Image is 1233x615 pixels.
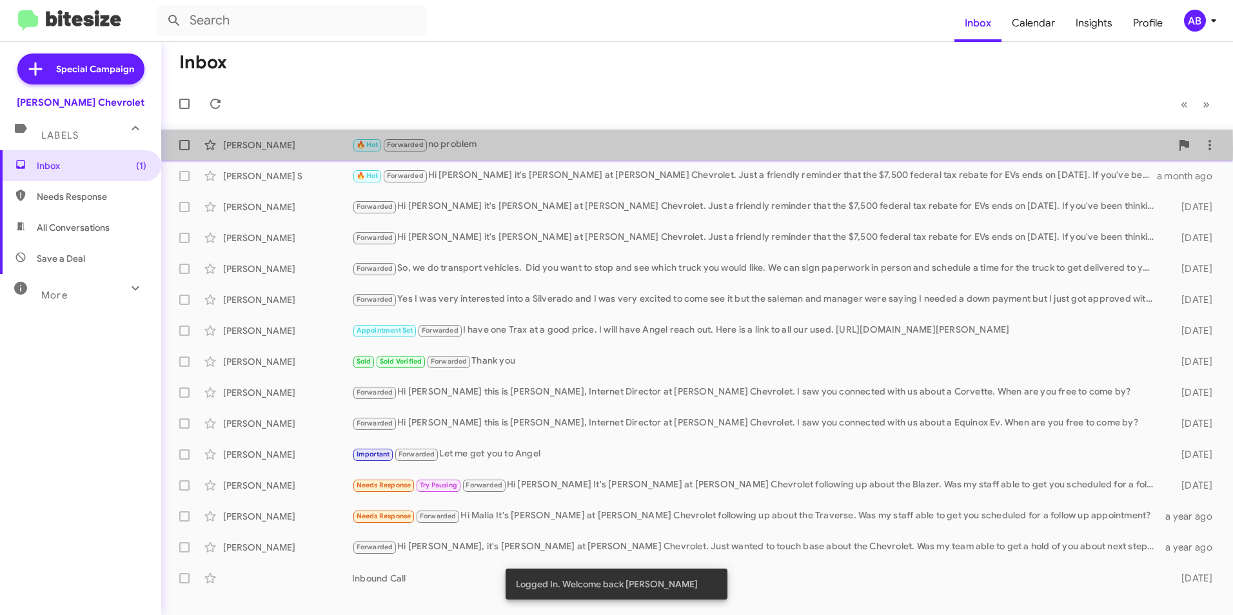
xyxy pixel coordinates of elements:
[223,262,352,275] div: [PERSON_NAME]
[17,96,144,109] div: [PERSON_NAME] Chevrolet
[1174,91,1218,117] nav: Page navigation example
[357,481,411,489] span: Needs Response
[417,511,459,523] span: Forwarded
[420,481,457,489] span: Try Pausing
[357,357,371,366] span: Sold
[352,261,1161,276] div: So, we do transport vehicles. Did you want to stop and see which truck you would like. We can sig...
[352,572,1161,585] div: Inbound Call
[352,478,1161,493] div: Hi [PERSON_NAME] It's [PERSON_NAME] at [PERSON_NAME] Chevrolet following up about the Blazer. Was...
[41,130,79,141] span: Labels
[56,63,134,75] span: Special Campaign
[136,159,146,172] span: (1)
[352,323,1161,338] div: I have one Trax at a good price. I will have Angel reach out. Here is a link to all our used. [UR...
[17,54,144,84] a: Special Campaign
[37,190,146,203] span: Needs Response
[352,509,1161,523] div: Hi Malia It's [PERSON_NAME] at [PERSON_NAME] Chevrolet following up about the Traverse. Was my st...
[1161,231,1223,244] div: [DATE]
[384,139,426,151] span: Forwarded
[1161,200,1223,213] div: [DATE]
[37,221,110,234] span: All Conversations
[1195,91,1218,117] button: Next
[1161,417,1223,430] div: [DATE]
[223,541,352,554] div: [PERSON_NAME]
[352,447,1161,462] div: Let me get you to Angel
[1065,5,1123,42] a: Insights
[1161,572,1223,585] div: [DATE]
[353,263,396,275] span: Forwarded
[395,449,438,461] span: Forwarded
[352,168,1157,183] div: Hi [PERSON_NAME] it's [PERSON_NAME] at [PERSON_NAME] Chevrolet. Just a friendly reminder that the...
[428,356,470,368] span: Forwarded
[353,542,396,554] span: Forwarded
[179,52,227,73] h1: Inbox
[384,170,426,182] span: Forwarded
[1161,386,1223,399] div: [DATE]
[1173,10,1219,32] button: AB
[353,232,396,244] span: Forwarded
[1123,5,1173,42] a: Profile
[419,325,461,337] span: Forwarded
[1161,324,1223,337] div: [DATE]
[352,137,1171,152] div: no problem
[352,416,1161,431] div: Hi [PERSON_NAME] this is [PERSON_NAME], Internet Director at [PERSON_NAME] Chevrolet. I saw you c...
[1001,5,1065,42] a: Calendar
[516,578,698,591] span: Logged In. Welcome back [PERSON_NAME]
[380,357,422,366] span: Sold Verified
[352,385,1161,400] div: Hi [PERSON_NAME] this is [PERSON_NAME], Internet Director at [PERSON_NAME] Chevrolet. I saw you c...
[357,141,379,149] span: 🔥 Hot
[1173,91,1196,117] button: Previous
[223,324,352,337] div: [PERSON_NAME]
[223,355,352,368] div: [PERSON_NAME]
[223,170,352,182] div: [PERSON_NAME] S
[954,5,1001,42] a: Inbox
[1157,170,1223,182] div: a month ago
[1161,448,1223,461] div: [DATE]
[357,171,379,180] span: 🔥 Hot
[1203,96,1210,112] span: »
[357,326,413,335] span: Appointment Set
[223,293,352,306] div: [PERSON_NAME]
[156,5,427,36] input: Search
[37,159,146,172] span: Inbox
[1161,510,1223,523] div: a year ago
[223,386,352,399] div: [PERSON_NAME]
[353,294,396,306] span: Forwarded
[1161,479,1223,492] div: [DATE]
[1161,541,1223,554] div: a year ago
[353,418,396,430] span: Forwarded
[353,201,396,213] span: Forwarded
[352,292,1161,307] div: Yes I was very interested into a Silverado and I was very excited to come see it but the saleman ...
[223,479,352,492] div: [PERSON_NAME]
[1184,10,1206,32] div: AB
[1161,355,1223,368] div: [DATE]
[352,354,1161,369] div: Thank you
[1181,96,1188,112] span: «
[352,540,1161,554] div: Hi [PERSON_NAME], it's [PERSON_NAME] at [PERSON_NAME] Chevrolet. Just wanted to touch base about ...
[223,417,352,430] div: [PERSON_NAME]
[353,387,396,399] span: Forwarded
[463,480,506,492] span: Forwarded
[223,231,352,244] div: [PERSON_NAME]
[223,139,352,151] div: [PERSON_NAME]
[223,448,352,461] div: [PERSON_NAME]
[223,510,352,523] div: [PERSON_NAME]
[352,230,1161,245] div: Hi [PERSON_NAME] it's [PERSON_NAME] at [PERSON_NAME] Chevrolet. Just a friendly reminder that the...
[357,512,411,520] span: Needs Response
[352,199,1161,214] div: Hi [PERSON_NAME] it's [PERSON_NAME] at [PERSON_NAME] Chevrolet. Just a friendly reminder that the...
[1161,293,1223,306] div: [DATE]
[41,289,68,301] span: More
[357,450,390,458] span: Important
[223,200,352,213] div: [PERSON_NAME]
[1161,262,1223,275] div: [DATE]
[37,252,85,265] span: Save a Deal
